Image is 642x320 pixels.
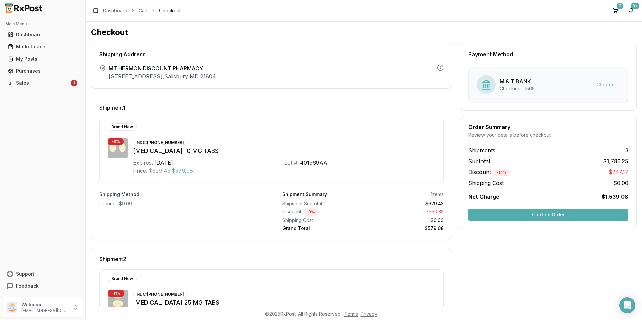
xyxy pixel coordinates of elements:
[103,7,127,14] a: Dashboard
[108,290,124,297] div: - 11 %
[21,301,68,308] p: Welcome
[154,158,173,167] div: [DATE]
[8,56,77,62] div: My Posts
[603,157,628,165] span: $1,786.25
[493,169,510,176] div: - 14 %
[99,51,444,57] div: Shipping Address
[591,79,620,91] button: Change
[3,268,83,280] button: Support
[5,65,80,77] a: Purchases
[3,66,83,76] button: Purchases
[468,157,490,165] span: Subtotal
[99,256,126,262] span: Shipment 2
[3,3,45,13] img: RxPost Logo
[103,7,181,14] nav: breadcrumb
[282,200,360,207] div: Shipment Subtotal
[133,139,188,146] div: NDC: [PHONE_NUMBER]
[3,280,83,292] button: Feedback
[109,64,216,72] span: MT HERMON DISCOUNT PHARMACY
[468,124,628,130] div: Order Summary
[366,208,444,216] div: - $50.35
[5,41,80,53] a: Marketplace
[625,146,628,154] span: 3
[16,283,39,289] span: Feedback
[626,5,637,16] button: 9+
[606,168,628,176] span: -$247.17
[108,290,128,310] img: Jardiance 25 MG TABS
[139,7,148,14] a: Cart
[5,53,80,65] a: My Posts
[617,3,623,9] div: 3
[91,27,637,38] h1: Checkout
[21,308,68,313] p: [EMAIL_ADDRESS][DOMAIN_NAME]
[468,209,628,221] button: Confirm Order
[282,217,360,224] div: Shipping Cost
[468,51,628,57] div: Payment Method
[108,275,137,282] div: Brand New
[133,298,435,307] div: [MEDICAL_DATA] 25 MG TABS
[366,200,444,207] div: $629.43
[284,158,299,167] div: Lot #:
[468,132,628,138] div: Review your details before checkout
[361,311,377,317] a: Privacy
[3,54,83,64] button: My Posts
[172,167,193,175] span: $579.08
[3,41,83,52] button: Marketplace
[468,179,504,187] span: Shipping Cost
[8,68,77,74] div: Purchases
[108,138,128,158] img: Jardiance 10 MG TABS
[602,193,628,201] span: $1,539.08
[431,191,444,198] div: 1 items
[282,225,360,232] div: Grand Total
[366,225,444,232] div: $579.08
[468,169,510,175] span: Discount
[7,302,17,313] img: User avatar
[300,158,327,167] div: 401969AA
[303,208,319,216] div: - 8 %
[282,191,327,198] div: Shipment Summary
[344,311,358,317] a: Terms
[619,297,635,313] div: Open Intercom Messenger
[99,191,261,198] label: Shipping Method
[71,80,77,86] div: 1
[631,3,639,9] div: 9+
[8,31,77,38] div: Dashboard
[3,78,83,88] button: Sales1
[149,167,170,175] span: $629.43
[133,291,188,298] div: NDC: [PHONE_NUMBER]
[468,193,499,200] span: Net Charge
[133,158,153,167] div: Expires:
[159,7,181,14] span: Checkout
[613,179,628,187] span: $0.00
[133,146,435,156] div: [MEDICAL_DATA] 10 MG TABS
[99,105,125,110] span: Shipment 1
[99,200,261,207] div: Ground - $0.00
[500,85,535,92] div: Checking ...1565
[108,123,137,131] div: Brand New
[8,43,77,50] div: Marketplace
[109,72,216,80] p: [STREET_ADDRESS] , Salisbury MD 21804
[5,21,80,27] h2: Main Menu
[133,167,147,175] div: Price:
[610,5,621,16] button: 3
[5,29,80,41] a: Dashboard
[468,146,495,154] span: Shipments
[108,138,124,145] div: - 8 %
[8,80,69,86] div: Sales
[366,217,444,224] div: $0.00
[5,77,80,89] a: Sales1
[282,208,360,216] div: Discount
[3,29,83,40] button: Dashboard
[500,77,535,85] div: M & T BANK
